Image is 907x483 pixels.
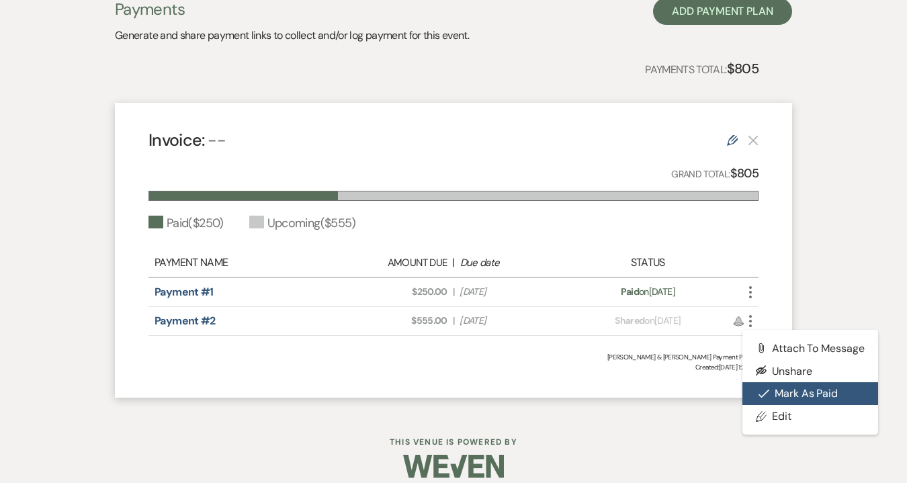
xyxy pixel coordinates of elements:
[334,255,573,271] div: |
[155,285,214,299] a: Payment #1
[148,352,759,362] div: [PERSON_NAME] & [PERSON_NAME] Payment Plan #1
[148,214,224,232] div: Paid ( $250 )
[671,164,759,183] p: Grand Total:
[115,27,469,44] p: Generate and share payment links to collect and/or log payment for this event.
[621,286,639,298] span: Paid
[615,314,644,326] span: Shared
[730,165,759,181] strong: $805
[341,285,447,299] span: $250.00
[742,382,878,405] button: Mark as Paid
[645,58,759,79] p: Payments Total:
[460,285,566,299] span: [DATE]
[573,314,722,328] div: on [DATE]
[249,214,356,232] div: Upcoming ( $555 )
[155,255,334,271] div: Payment Name
[742,337,878,359] button: Attach to Message
[341,255,447,271] div: Amount Due
[453,285,454,299] span: |
[460,314,566,328] span: [DATE]
[148,128,226,152] h4: Invoice:
[727,60,759,77] strong: $805
[573,255,722,271] div: Status
[453,314,454,328] span: |
[148,362,759,372] span: Created: [DATE] 1:24 PM
[742,359,878,382] button: Unshare
[748,134,759,146] button: This payment plan cannot be deleted because it contains links that have been paid through Weven’s...
[460,255,566,271] div: Due date
[341,314,447,328] span: $555.00
[208,129,226,151] span: --
[573,285,722,299] div: on [DATE]
[155,314,216,328] a: Payment #2
[742,405,878,428] a: Edit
